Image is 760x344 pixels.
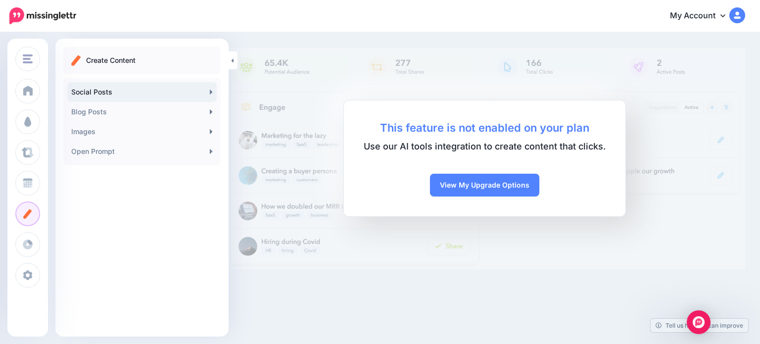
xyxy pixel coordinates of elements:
[430,174,539,197] a: View My Upgrade Options
[23,54,33,63] img: menu.png
[364,120,606,135] b: This feature is not enabled on your plan
[67,82,217,102] a: Social Posts
[9,7,76,24] img: Missinglettr
[687,310,711,334] div: Open Intercom Messenger
[364,139,606,154] span: Use our AI tools integration to create content that clicks.
[67,122,217,142] a: Images
[67,142,217,161] a: Open Prompt
[660,4,745,28] a: My Account
[224,48,745,269] img: curate-dashboard.png
[67,102,217,122] a: Blog Posts
[651,319,748,332] a: Tell us how we can improve
[86,54,136,66] p: Create Content
[71,55,81,66] img: create.png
